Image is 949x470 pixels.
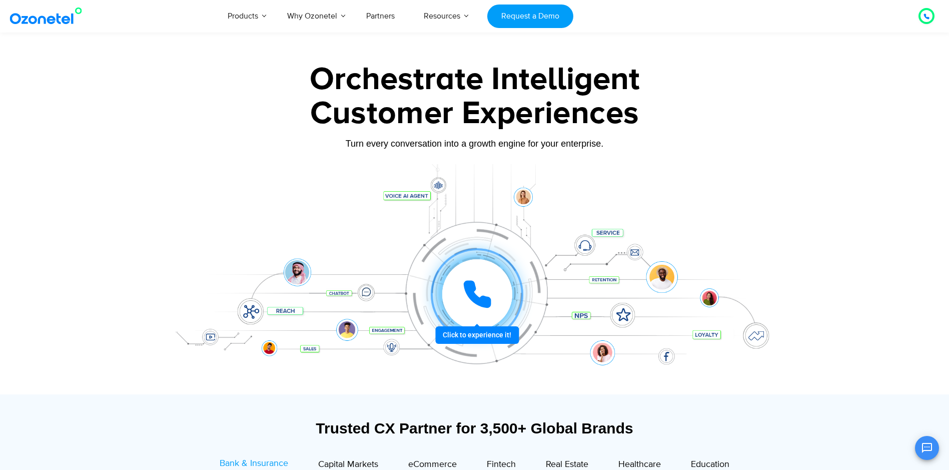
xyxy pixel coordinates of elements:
div: Customer Experiences [162,90,787,138]
div: Turn every conversation into a growth engine for your enterprise. [162,138,787,149]
span: Real Estate [546,459,588,470]
a: Request a Demo [487,5,573,28]
span: eCommerce [408,459,457,470]
span: Bank & Insurance [220,458,288,469]
span: Education [691,459,729,470]
div: Orchestrate Intelligent [162,64,787,96]
span: Healthcare [618,459,661,470]
span: Fintech [487,459,516,470]
button: Open chat [915,436,939,460]
div: Trusted CX Partner for 3,500+ Global Brands [167,419,782,437]
span: Capital Markets [318,459,378,470]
